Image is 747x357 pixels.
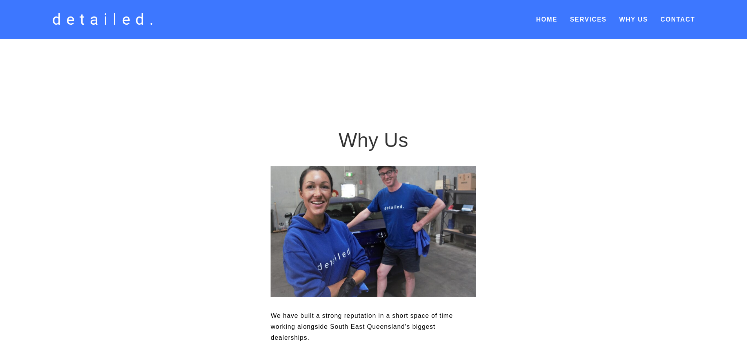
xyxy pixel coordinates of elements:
a: Why Us [619,16,648,23]
a: Services [570,16,607,23]
h1: Why Us [271,128,476,153]
a: Home [536,13,557,27]
a: detailed. [48,8,163,31]
a: Contact [660,13,695,27]
img: The Detailed team cleaning at a dealership. [271,166,476,297]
